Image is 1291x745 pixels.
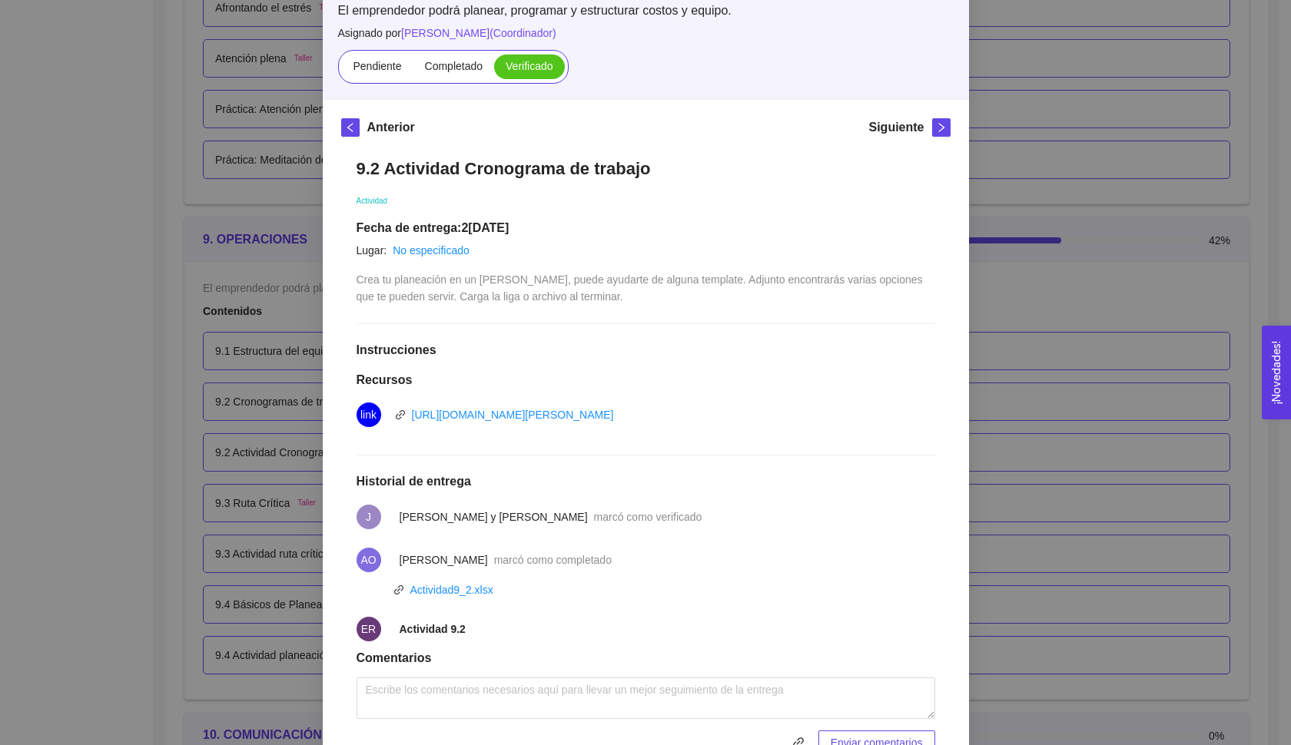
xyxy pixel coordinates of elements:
span: Verificado [506,60,553,72]
h5: Siguiente [868,118,924,137]
h1: Instrucciones [357,343,935,358]
span: Crea tu planeación en un [PERSON_NAME], puede ayudarte de alguna template. Adjunto encontrarás va... [357,273,926,303]
span: left [342,122,359,133]
button: left [341,118,360,137]
span: link [393,584,404,595]
span: Actividad [357,197,388,205]
a: No especificado [393,244,470,257]
article: Lugar: [357,242,387,259]
span: right [933,122,950,133]
strong: Actividad 9.2 [400,623,466,635]
span: [PERSON_NAME] ( Coordinador ) [401,27,556,39]
span: marcó como completado [494,554,612,566]
span: [PERSON_NAME] y [PERSON_NAME] [400,511,588,523]
a: [URL][DOMAIN_NAME][PERSON_NAME] [412,409,614,421]
a: Actividad9_2.xlsx [410,584,493,596]
h1: Comentarios [357,651,935,666]
span: [PERSON_NAME] [400,554,488,566]
h1: Fecha de entrega: 2[DATE] [357,220,935,236]
span: ER [361,617,376,641]
button: Open Feedback Widget [1262,326,1291,419]
h5: Anterior [367,118,415,137]
span: AO [360,548,376,572]
span: J [366,505,371,529]
span: Asignado por [338,25,954,41]
h1: Historial de entrega [357,474,935,489]
span: link [395,409,406,420]
span: marcó como verificado [594,511,702,523]
span: Pendiente [353,60,401,72]
span: Completado [425,60,483,72]
button: right [932,118,951,137]
span: link [360,402,377,427]
h1: 9.2 Actividad Cronograma de trabajo [357,158,935,179]
span: El emprendedor podrá planear, programar y estructurar costos y equipo. [338,2,954,19]
h1: Recursos [357,372,935,388]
